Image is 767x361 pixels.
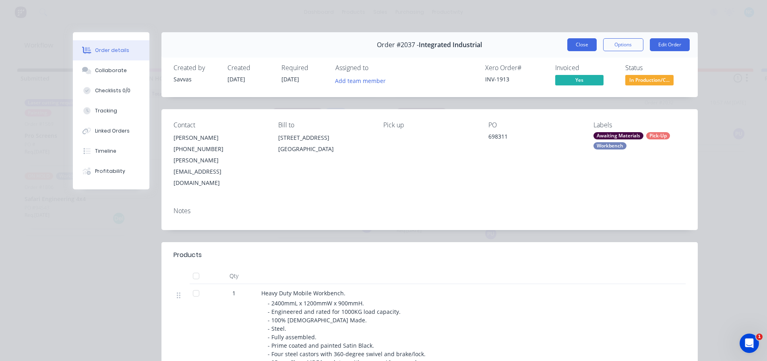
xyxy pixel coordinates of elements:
[377,41,419,49] span: Order #2037 -
[485,75,546,83] div: INV-1913
[278,132,370,158] div: [STREET_ADDRESS][GEOGRAPHIC_DATA]
[73,141,149,161] button: Timeline
[485,64,546,72] div: Xero Order #
[174,132,266,143] div: [PERSON_NAME]
[278,132,370,143] div: [STREET_ADDRESS]
[650,38,690,51] button: Edit Order
[488,121,581,129] div: PO
[174,143,266,155] div: [PHONE_NUMBER]
[593,142,626,149] div: Workbench
[419,41,482,49] span: Integrated Industrial
[281,75,299,83] span: [DATE]
[278,121,370,129] div: Bill to
[625,64,686,72] div: Status
[95,47,129,54] div: Order details
[335,75,390,86] button: Add team member
[73,40,149,60] button: Order details
[174,64,218,72] div: Created by
[73,161,149,181] button: Profitability
[95,107,117,114] div: Tracking
[174,207,686,215] div: Notes
[555,75,604,85] span: Yes
[95,87,130,94] div: Checklists 0/0
[756,334,763,340] span: 1
[73,121,149,141] button: Linked Orders
[174,75,218,83] div: Savvas
[567,38,597,51] button: Close
[555,64,616,72] div: Invoiced
[593,121,686,129] div: Labels
[625,75,674,87] button: In Production/C...
[73,60,149,81] button: Collaborate
[335,64,416,72] div: Assigned to
[95,127,130,135] div: Linked Orders
[73,101,149,121] button: Tracking
[227,75,245,83] span: [DATE]
[232,289,236,297] span: 1
[73,81,149,101] button: Checklists 0/0
[174,121,266,129] div: Contact
[95,168,125,175] div: Profitability
[95,67,127,74] div: Collaborate
[227,64,272,72] div: Created
[646,132,670,139] div: Pick-Up
[210,268,258,284] div: Qty
[603,38,643,51] button: Options
[95,147,116,155] div: Timeline
[625,75,674,85] span: In Production/C...
[331,75,390,86] button: Add team member
[488,132,581,143] div: 698311
[174,250,202,260] div: Products
[740,334,759,353] iframe: Intercom live chat
[261,289,345,297] span: Heavy Duty Mobile Workbench.
[281,64,326,72] div: Required
[174,155,266,189] div: [PERSON_NAME][EMAIL_ADDRESS][DOMAIN_NAME]
[593,132,643,139] div: Awaiting Materials
[278,143,370,155] div: [GEOGRAPHIC_DATA]
[383,121,475,129] div: Pick up
[174,132,266,189] div: [PERSON_NAME][PHONE_NUMBER][PERSON_NAME][EMAIL_ADDRESS][DOMAIN_NAME]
